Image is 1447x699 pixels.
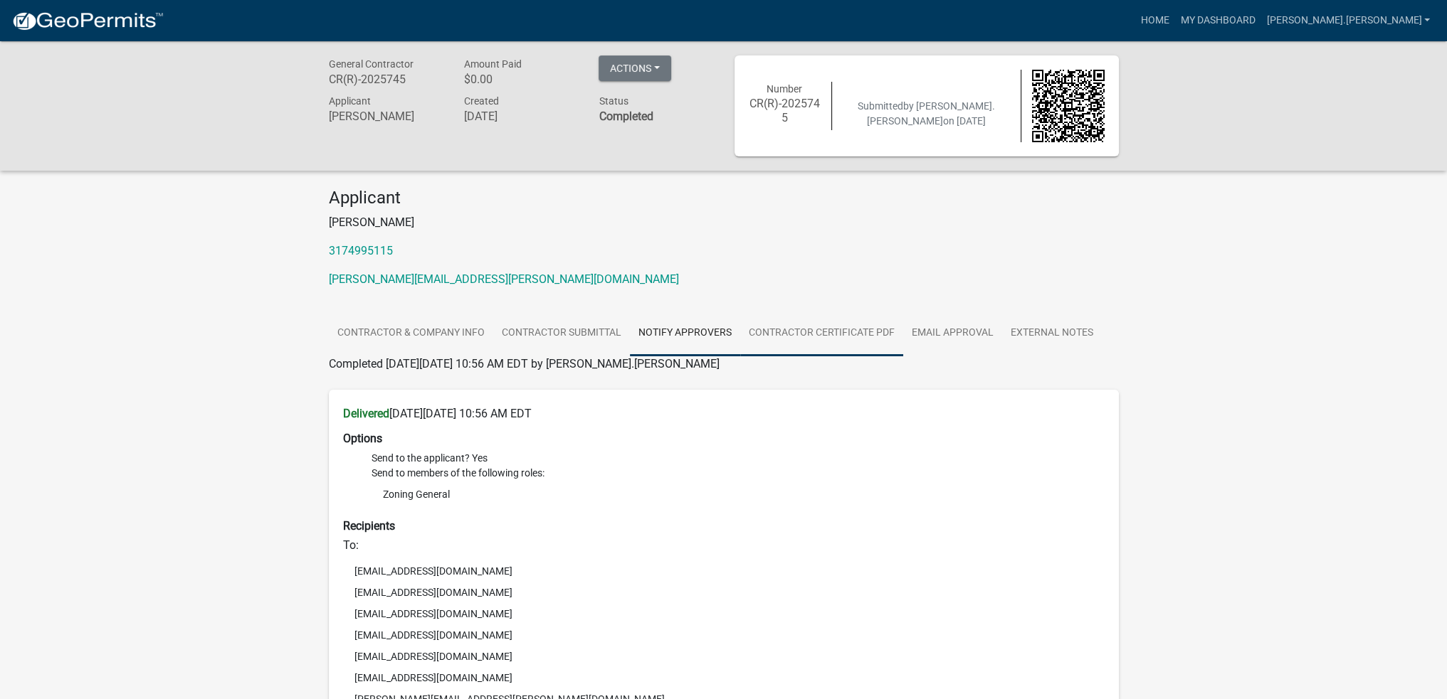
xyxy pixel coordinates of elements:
[372,451,1105,466] li: Send to the applicant? Yes
[343,667,1105,688] li: [EMAIL_ADDRESS][DOMAIN_NAME]
[463,73,577,86] h6: $0.00
[1174,7,1261,34] a: My Dashboard
[767,83,802,95] span: Number
[463,95,498,107] span: Created
[329,73,443,86] h6: CR(R)-2025745
[1135,7,1174,34] a: Home
[329,188,1119,208] h4: Applicant
[1261,7,1436,34] a: [PERSON_NAME].[PERSON_NAME]
[329,95,371,107] span: Applicant
[630,311,740,356] a: Notify Approvers
[329,244,393,257] a: 3174995115
[343,582,1105,603] li: [EMAIL_ADDRESS][DOMAIN_NAME]
[1032,70,1105,142] img: QR code
[740,311,903,356] a: Contractor Certificate PDF
[343,538,1105,552] h6: To:
[749,97,821,124] h6: CR(R)-2025745
[599,55,671,81] button: Actions
[903,311,1002,356] a: Email Approval
[343,407,389,420] strong: Delivered
[343,407,1105,420] h6: [DATE][DATE] 10:56 AM EDT
[343,624,1105,646] li: [EMAIL_ADDRESS][DOMAIN_NAME]
[493,311,630,356] a: Contractor Submittal
[329,311,493,356] a: Contractor & Company Info
[329,58,414,70] span: General Contractor
[343,646,1105,667] li: [EMAIL_ADDRESS][DOMAIN_NAME]
[343,519,395,533] strong: Recipients
[343,432,382,445] strong: Options
[372,484,1105,505] li: Zoning General
[599,95,628,107] span: Status
[1002,311,1102,356] a: External Notes
[599,110,653,123] strong: Completed
[329,272,679,286] a: [PERSON_NAME][EMAIL_ADDRESS][PERSON_NAME][DOMAIN_NAME]
[463,58,521,70] span: Amount Paid
[329,357,720,370] span: Completed [DATE][DATE] 10:56 AM EDT by [PERSON_NAME].[PERSON_NAME]
[329,214,1119,231] p: [PERSON_NAME]
[867,100,995,127] span: by [PERSON_NAME].[PERSON_NAME]
[372,466,1105,508] li: Send to members of the following roles:
[343,560,1105,582] li: [EMAIL_ADDRESS][DOMAIN_NAME]
[858,100,995,127] span: Submitted on [DATE]
[343,603,1105,624] li: [EMAIL_ADDRESS][DOMAIN_NAME]
[463,110,577,123] h6: [DATE]
[329,110,443,123] h6: [PERSON_NAME]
